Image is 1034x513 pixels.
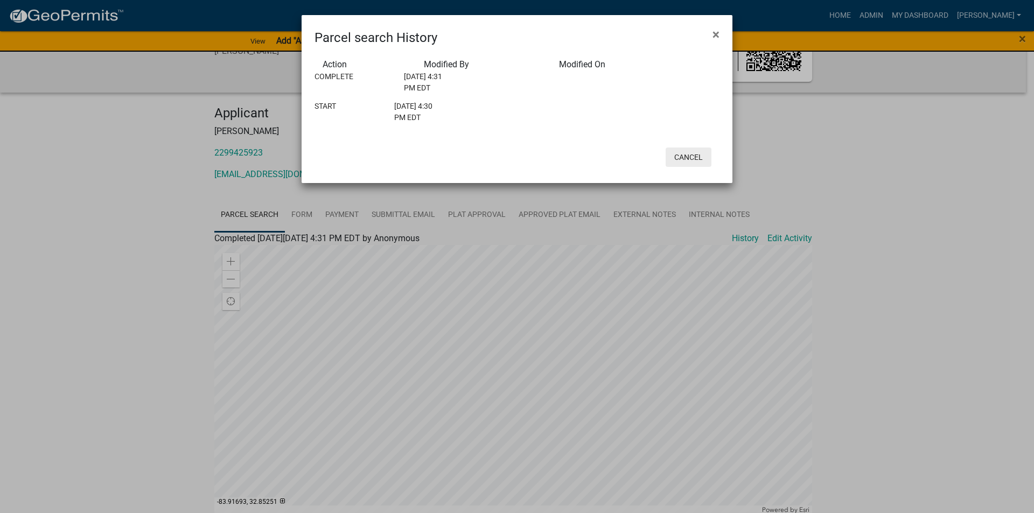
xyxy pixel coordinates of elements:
div: [DATE] 4:30 PM EDT [386,101,443,123]
div: Complete [306,71,345,94]
span: × [712,27,719,42]
div: Start [306,101,340,123]
div: [DATE] 4:31 PM EDT [396,71,460,94]
button: Start[DATE] 4:30 PM EDT [315,101,435,123]
div: Action [315,58,416,71]
div: Modified On [551,58,719,71]
button: Close [704,19,728,50]
div: Modified By [416,58,551,71]
button: Cancel [666,147,711,167]
button: Complete[DATE] 4:31 PM EDT [315,71,452,94]
h4: Parcel search History [315,28,437,47]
